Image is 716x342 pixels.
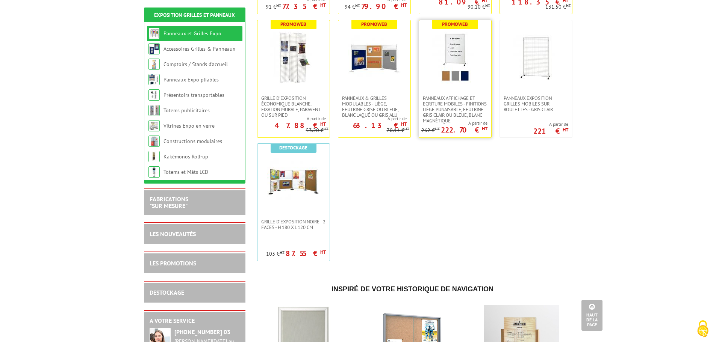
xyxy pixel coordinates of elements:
button: Cookies (fenêtre modale) [690,316,716,342]
img: Panneaux Exposition Grilles mobiles sur roulettes - gris clair [510,32,562,84]
a: Grille d'exposition noire - 2 faces - H 180 x L 120 cm [257,219,330,230]
p: 90.10 € [468,4,490,10]
p: 53.20 € [306,128,328,133]
a: Constructions modulaires [163,138,222,145]
sup: HT [482,125,487,132]
span: A partir de [257,116,326,122]
p: 221 € [533,129,568,133]
img: Cookies (fenêtre modale) [693,319,712,338]
sup: HT [485,3,490,8]
span: Panneaux Exposition Grilles mobiles sur roulettes - gris clair [504,95,568,112]
span: Panneaux Affichage et Ecriture Mobiles - finitions liège punaisable, feutrine gris clair ou bleue... [423,95,487,124]
strong: [PHONE_NUMBER] 03 [174,328,230,336]
a: Grille d'exposition économique blanche, fixation murale, paravent ou sur pied [257,95,330,118]
img: Totems publicitaires [148,105,160,116]
img: Grille d'exposition économique blanche, fixation murale, paravent ou sur pied [267,32,320,84]
p: 94 € [345,4,360,10]
img: Panneaux Expo pliables [148,74,160,85]
img: Panneaux Affichage et Ecriture Mobiles - finitions liège punaisable, feutrine gris clair ou bleue... [429,32,481,84]
b: Promoweb [280,21,306,27]
p: 103 € [266,251,285,257]
a: Présentoirs transportables [163,92,224,98]
a: Exposition Grilles et Panneaux [154,12,235,18]
p: 47.88 € [275,123,326,128]
a: FABRICATIONS"Sur Mesure" [150,195,188,209]
p: 262 € [421,128,440,133]
span: Grille d'exposition économique blanche, fixation murale, paravent ou sur pied [261,95,326,118]
a: Vitrines Expo en verre [163,122,215,129]
img: Vitrines Expo en verre [148,120,160,131]
a: Panneaux et Grilles Expo [163,30,221,37]
a: Haut de la page [581,300,602,331]
a: Panneaux Exposition Grilles mobiles sur roulettes - gris clair [500,95,572,112]
a: DESTOCKAGE [150,289,184,296]
img: Comptoirs / Stands d'accueil [148,59,160,70]
b: Promoweb [361,21,387,27]
p: 79.90 € [361,4,407,9]
a: Panneaux Expo pliables [163,76,219,83]
p: 131.50 € [545,4,571,10]
b: Destockage [279,145,307,151]
a: LES NOUVEAUTÉS [150,230,196,238]
a: Panneaux Affichage et Ecriture Mobiles - finitions liège punaisable, feutrine gris clair ou bleue... [419,95,491,124]
img: Présentoirs transportables [148,89,160,101]
b: Promoweb [442,21,468,27]
sup: HT [404,126,409,131]
span: Inspiré de votre historique de navigation [332,285,493,293]
sup: HT [563,127,568,133]
span: A partir de [533,121,568,127]
p: 63.13 € [353,123,407,128]
sup: HT [401,2,407,8]
p: 222.70 € [441,128,487,132]
span: A partir de [421,120,487,126]
sup: HT [280,250,285,255]
a: Totems et Mâts LCD [163,169,208,175]
sup: HT [435,126,440,131]
sup: HT [320,121,326,127]
img: Kakémonos Roll-up [148,151,160,162]
sup: HT [566,3,571,8]
sup: HT [320,249,326,255]
span: A partir de [338,116,407,122]
sup: HT [320,2,326,8]
h2: A votre service [150,318,240,324]
p: 77.35 € [282,4,326,9]
p: 70.14 € [387,128,409,133]
img: Panneaux & Grilles modulables - liège, feutrine grise ou bleue, blanc laqué ou gris alu [348,32,401,84]
img: Totems et Mâts LCD [148,166,160,178]
a: LES PROMOTIONS [150,259,196,267]
a: Panneaux & Grilles modulables - liège, feutrine grise ou bleue, blanc laqué ou gris alu [338,95,410,118]
p: 87.55 € [286,251,326,256]
img: Grille d'exposition noire - 2 faces - H 180 x L 120 cm [267,155,320,208]
img: Panneaux et Grilles Expo [148,28,160,39]
p: 91 € [266,4,281,10]
sup: HT [276,3,281,8]
img: Accessoires Grilles & Panneaux [148,43,160,54]
a: Accessoires Grilles & Panneaux [163,45,235,52]
span: Panneaux & Grilles modulables - liège, feutrine grise ou bleue, blanc laqué ou gris alu [342,95,407,118]
img: Constructions modulaires [148,136,160,147]
a: Kakémonos Roll-up [163,153,208,160]
sup: HT [355,3,360,8]
sup: HT [401,121,407,127]
sup: HT [324,126,328,131]
span: Grille d'exposition noire - 2 faces - H 180 x L 120 cm [261,219,326,230]
a: Totems publicitaires [163,107,210,114]
a: Comptoirs / Stands d'accueil [163,61,228,68]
